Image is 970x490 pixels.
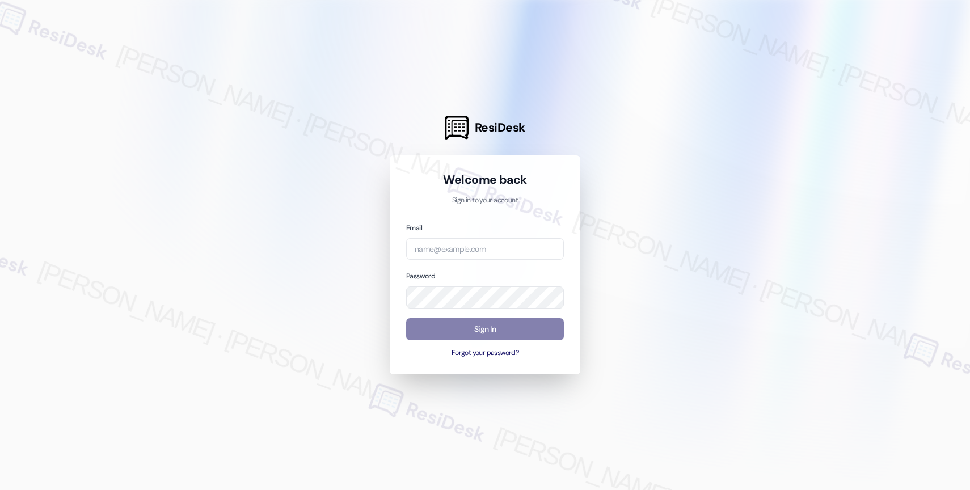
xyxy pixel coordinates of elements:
p: Sign in to your account [406,196,564,206]
button: Forgot your password? [406,348,564,358]
label: Password [406,272,435,281]
input: name@example.com [406,238,564,260]
h1: Welcome back [406,172,564,188]
label: Email [406,223,422,233]
span: ResiDesk [475,120,525,136]
img: ResiDesk Logo [445,116,469,140]
button: Sign In [406,318,564,340]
